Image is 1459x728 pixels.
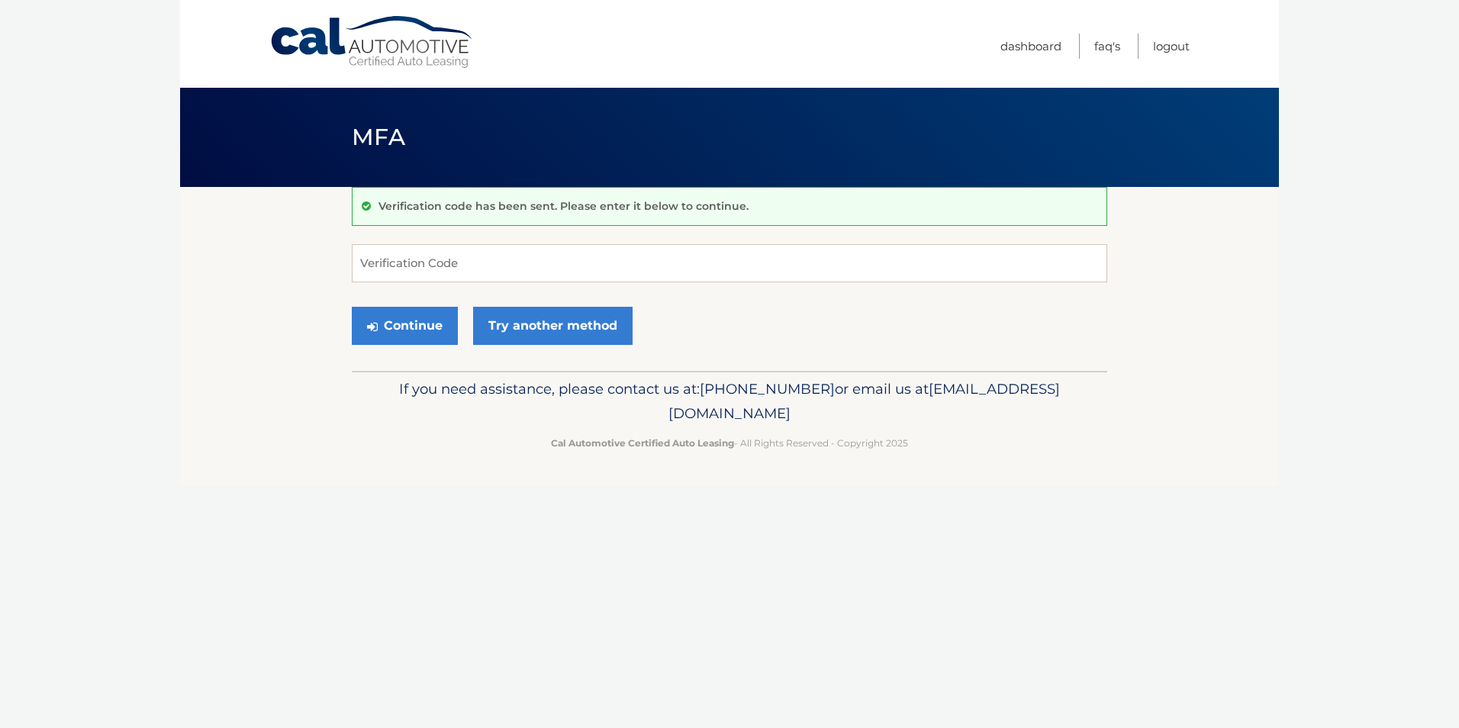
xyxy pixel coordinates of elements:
span: [EMAIL_ADDRESS][DOMAIN_NAME] [668,380,1060,422]
p: Verification code has been sent. Please enter it below to continue. [378,199,749,213]
strong: Cal Automotive Certified Auto Leasing [551,437,734,449]
span: MFA [352,123,405,151]
a: Try another method [473,307,633,345]
p: If you need assistance, please contact us at: or email us at [362,377,1097,426]
a: Cal Automotive [269,15,475,69]
a: FAQ's [1094,34,1120,59]
p: - All Rights Reserved - Copyright 2025 [362,435,1097,451]
a: Logout [1153,34,1190,59]
input: Verification Code [352,244,1107,282]
button: Continue [352,307,458,345]
span: [PHONE_NUMBER] [700,380,835,398]
a: Dashboard [1000,34,1061,59]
